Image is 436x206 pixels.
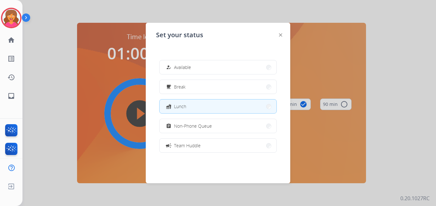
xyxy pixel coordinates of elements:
[166,104,171,109] mat-icon: fastfood
[174,123,212,129] span: Non-Phone Queue
[160,139,276,152] button: Team Huddle
[174,64,191,71] span: Available
[7,36,15,44] mat-icon: home
[2,9,20,27] img: avatar
[7,55,15,63] mat-icon: list_alt
[160,99,276,113] button: Lunch
[174,142,201,149] span: Team Huddle
[156,30,203,39] span: Set your status
[160,119,276,133] button: Non-Phone Queue
[279,33,282,37] img: close-button
[160,60,276,74] button: Available
[174,83,186,90] span: Break
[166,64,171,70] mat-icon: how_to_reg
[166,123,171,129] mat-icon: assignment
[7,92,15,100] mat-icon: inbox
[7,73,15,81] mat-icon: history
[160,80,276,94] button: Break
[165,142,172,149] mat-icon: campaign
[174,103,186,110] span: Lunch
[400,194,430,202] p: 0.20.1027RC
[166,84,171,90] mat-icon: free_breakfast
